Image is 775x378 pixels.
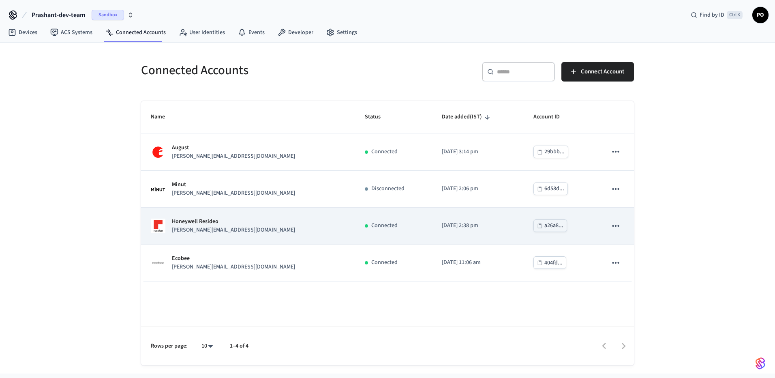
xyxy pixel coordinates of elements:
[271,25,320,40] a: Developer
[756,357,765,370] img: SeamLogoGradient.69752ec5.svg
[365,111,391,123] span: Status
[172,180,295,189] p: Minut
[141,101,634,281] table: sticky table
[753,8,768,22] span: PO
[533,256,566,269] button: 404fd...
[172,144,295,152] p: August
[230,342,248,350] p: 1–4 of 4
[172,152,295,161] p: [PERSON_NAME][EMAIL_ADDRESS][DOMAIN_NAME]
[172,217,295,226] p: Honeywell Resideo
[752,7,769,23] button: PO
[371,185,405,193] p: Disconnected
[151,219,165,233] img: Honeywell Resideo
[231,25,271,40] a: Events
[442,185,514,193] p: [DATE] 2:06 pm
[442,111,492,123] span: Date added(IST)
[561,62,634,82] button: Connect Account
[544,258,563,268] div: 404fd...
[151,256,165,270] img: ecobee_logo_square
[141,62,383,79] h5: Connected Accounts
[533,111,570,123] span: Account ID
[371,148,398,156] p: Connected
[533,219,567,232] button: a26a8...
[151,342,188,350] p: Rows per page:
[32,10,85,20] span: Prashant-dev-team
[371,258,398,267] p: Connected
[727,11,743,19] span: Ctrl K
[197,340,217,352] div: 10
[533,183,568,195] button: 6d58d...
[92,10,124,20] span: Sandbox
[151,182,165,196] img: Minut Logo, Square
[172,25,231,40] a: User Identities
[544,221,563,231] div: a26a8...
[172,254,295,263] p: Ecobee
[371,221,398,230] p: Connected
[684,8,749,22] div: Find by IDCtrl K
[172,226,295,234] p: [PERSON_NAME][EMAIL_ADDRESS][DOMAIN_NAME]
[700,11,724,19] span: Find by ID
[442,258,514,267] p: [DATE] 11:06 am
[151,111,176,123] span: Name
[320,25,364,40] a: Settings
[442,221,514,230] p: [DATE] 2:38 pm
[151,145,165,159] img: August Logo, Square
[99,25,172,40] a: Connected Accounts
[544,147,565,157] div: 29bbb...
[581,67,624,77] span: Connect Account
[172,263,295,271] p: [PERSON_NAME][EMAIL_ADDRESS][DOMAIN_NAME]
[172,189,295,198] p: [PERSON_NAME][EMAIL_ADDRESS][DOMAIN_NAME]
[544,184,564,194] div: 6d58d...
[442,148,514,156] p: [DATE] 3:14 pm
[44,25,99,40] a: ACS Systems
[533,146,568,158] button: 29bbb...
[2,25,44,40] a: Devices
